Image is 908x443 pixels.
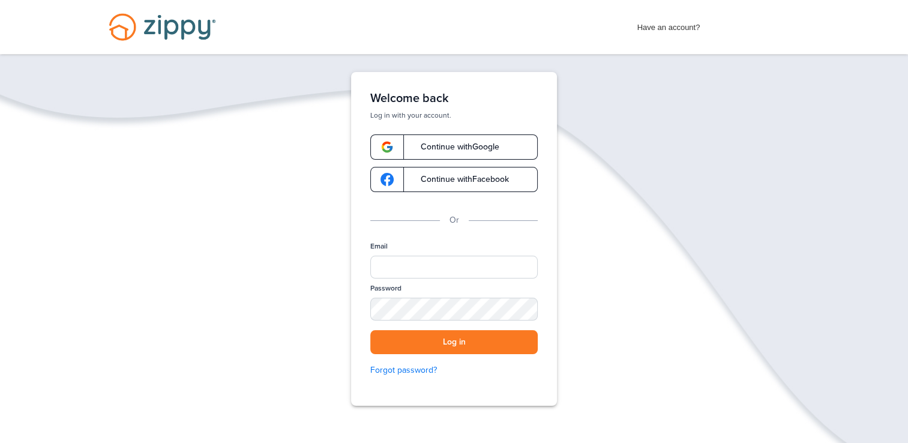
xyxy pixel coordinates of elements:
[637,15,700,34] span: Have an account?
[449,214,459,227] p: Or
[370,298,538,321] input: Password
[380,140,394,154] img: google-logo
[409,143,499,151] span: Continue with Google
[370,330,538,355] button: Log in
[409,175,509,184] span: Continue with Facebook
[370,167,538,192] a: google-logoContinue withFacebook
[370,283,401,294] label: Password
[370,91,538,106] h1: Welcome back
[370,364,538,377] a: Forgot password?
[370,134,538,160] a: google-logoContinue withGoogle
[380,173,394,186] img: google-logo
[370,110,538,120] p: Log in with your account.
[370,256,538,279] input: Email
[370,241,388,252] label: Email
